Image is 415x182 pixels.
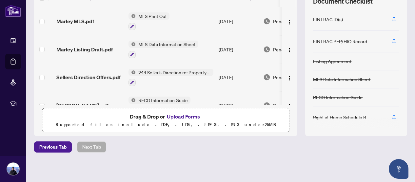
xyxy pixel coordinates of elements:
div: Listing Agreement [313,58,351,65]
button: Status Icon244 Seller’s Direction re: Property/Offers [128,69,213,86]
span: MLS Print Out [136,12,169,20]
span: [PERSON_NAME].pdf [56,101,109,109]
button: Next Tab [77,141,106,153]
span: Marley MLS.pdf [56,17,94,25]
span: RECO Information Guide [136,97,190,104]
button: Previous Tab [34,141,72,153]
button: Status IconMLS Data Information Sheet [128,41,198,58]
img: logo [5,5,21,17]
button: Status IconRECO Information Guide [128,97,190,114]
button: Logo [284,100,295,111]
img: Status Icon [128,41,136,48]
span: Pending Review [273,18,306,25]
button: Logo [284,44,295,55]
button: Logo [284,16,295,27]
img: Document Status [263,74,270,81]
span: Pending Review [273,102,306,109]
img: Status Icon [128,69,136,76]
button: Open asap [389,159,408,179]
button: Logo [284,72,295,82]
img: Logo [287,20,292,25]
span: Drag & Drop orUpload FormsSupported files include .PDF, .JPG, .JPEG, .PNG under25MB [42,108,289,133]
span: Previous Tab [39,142,67,152]
img: Status Icon [128,12,136,20]
td: [DATE] [216,91,261,119]
span: Pending Review [273,74,306,81]
img: Logo [287,76,292,81]
div: FINTRAC ID(s) [313,16,343,23]
div: RECO Information Guide [313,94,363,101]
span: MLS Data Information Sheet [136,41,198,48]
img: Profile Icon [7,163,19,175]
span: 244 Seller’s Direction re: Property/Offers [136,69,213,76]
td: [DATE] [216,64,261,92]
span: Marley Listing Draft.pdf [56,45,113,53]
span: Drag & Drop or [130,112,202,121]
td: [DATE] [216,35,261,64]
span: Pending Review [273,46,306,53]
div: FINTRAC PEP/HIO Record [313,38,367,45]
img: Logo [287,47,292,53]
button: Status IconMLS Print Out [128,12,169,30]
span: Sellers Direction Offers.pdf [56,73,121,81]
button: Upload Forms [165,112,202,121]
div: Right at Home Schedule B [313,114,366,121]
img: Document Status [263,46,270,53]
img: Document Status [263,18,270,25]
img: Logo [287,103,292,109]
td: [DATE] [216,7,261,35]
p: Supported files include .PDF, .JPG, .JPEG, .PNG under 25 MB [46,121,285,129]
div: MLS Data Information Sheet [313,76,370,83]
img: Status Icon [128,97,136,104]
img: Document Status [263,102,270,109]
